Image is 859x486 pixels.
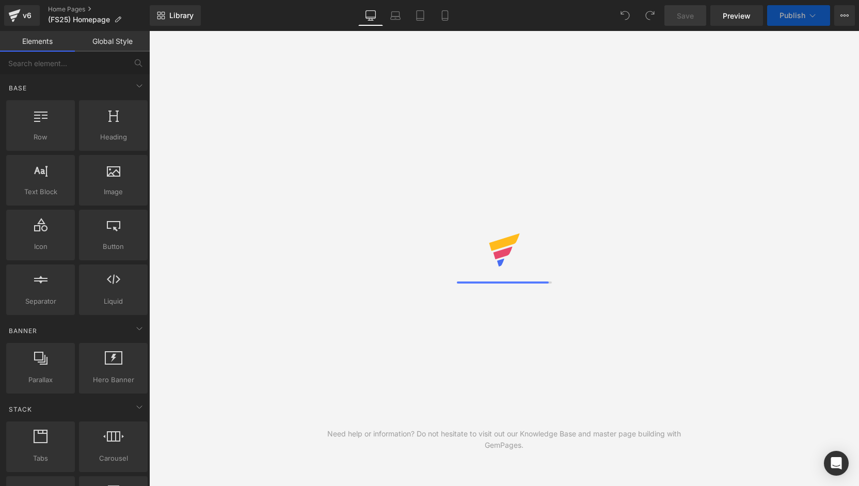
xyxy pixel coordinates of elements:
span: (FS25) Homepage [48,15,110,24]
button: Undo [615,5,635,26]
span: Publish [780,11,805,20]
span: Stack [8,404,33,414]
span: Tabs [9,453,72,464]
span: Save [677,10,694,21]
a: Global Style [75,31,150,52]
span: Library [169,11,194,20]
span: Liquid [82,296,145,307]
span: Button [82,241,145,252]
a: Desktop [358,5,383,26]
a: Mobile [433,5,457,26]
span: Heading [82,132,145,143]
div: Need help or information? Do not hesitate to visit out our Knowledge Base and master page buildin... [327,428,682,451]
button: Redo [640,5,660,26]
a: New Library [150,5,201,26]
span: Banner [8,326,38,336]
span: Separator [9,296,72,307]
a: Laptop [383,5,408,26]
span: Preview [723,10,751,21]
span: Parallax [9,374,72,385]
div: Open Intercom Messenger [824,451,849,476]
span: Base [8,83,28,93]
span: Image [82,186,145,197]
span: Carousel [82,453,145,464]
button: More [834,5,855,26]
span: Icon [9,241,72,252]
a: Home Pages [48,5,150,13]
span: Hero Banner [82,374,145,385]
a: v6 [4,5,40,26]
div: v6 [21,9,34,22]
a: Preview [710,5,763,26]
button: Publish [767,5,830,26]
span: Row [9,132,72,143]
span: Text Block [9,186,72,197]
a: Tablet [408,5,433,26]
